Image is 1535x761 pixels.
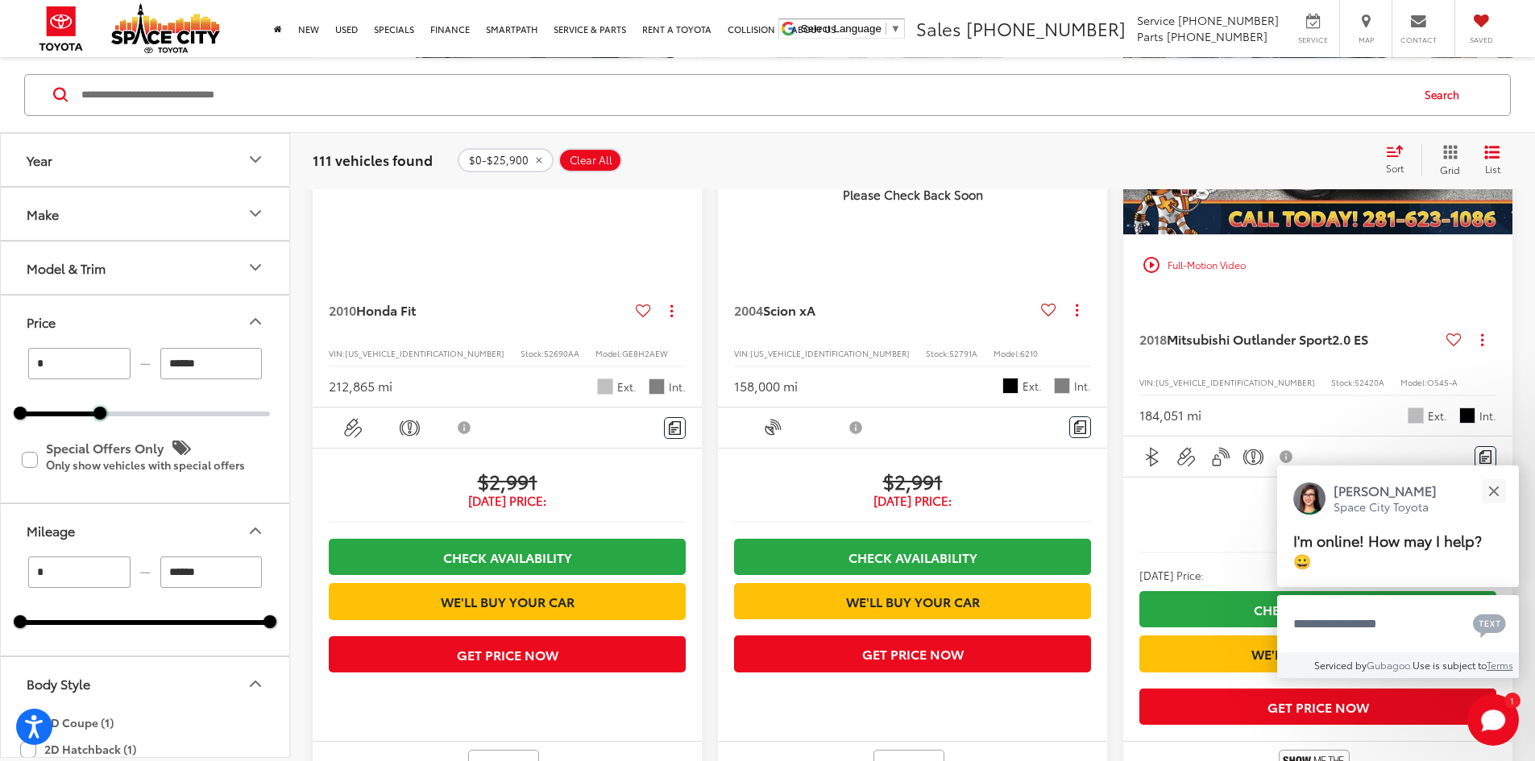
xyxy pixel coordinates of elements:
[313,149,433,168] span: 111 vehicles found
[1,187,291,239] button: MakeMake
[801,23,901,35] a: Select Language​
[246,204,265,223] div: Make
[763,417,783,437] img: Satellite Radio
[345,347,504,359] span: [US_VEHICLE_IDENTIFICATION_NUMBER]
[1484,161,1500,175] span: List
[1139,567,1204,583] span: [DATE] Price:
[1020,347,1038,359] span: 6210
[246,312,265,331] div: Price
[1074,420,1087,434] img: Comments
[1139,329,1167,348] span: 2018
[1,504,291,556] button: MileageMileage
[622,347,668,359] span: GE8H2AEW
[649,378,665,395] span: Gray
[1378,143,1421,176] button: Select sort value
[890,23,901,35] span: ▼
[469,153,529,166] span: $0-$25,900
[1139,689,1496,725] button: Get Price Now
[658,296,686,325] button: Actions
[1459,407,1475,424] span: Black
[329,300,356,319] span: 2010
[1137,12,1175,28] span: Service
[458,147,554,172] button: remove 0-25900
[1472,143,1512,176] button: List View
[1467,694,1519,746] button: Toggle Chat Window
[1314,658,1367,672] span: Serviced by
[1277,595,1519,653] textarea: Type your message
[356,300,416,319] span: Honda Fit
[1023,378,1042,394] span: Ext.
[595,347,622,359] span: Model:
[28,347,131,378] input: minimum Buy price
[1277,465,1519,678] div: Close[PERSON_NAME]Space City ToyotaI'm online! How may I help? 😀Type your messageChat with SMSSen...
[28,556,131,588] input: minimum
[1468,606,1511,642] button: Chat with SMS
[670,304,673,317] span: dropdown dots
[329,301,629,319] a: 2010Honda Fit
[1479,450,1492,464] img: Comments
[734,347,750,359] span: VIN:
[1332,329,1368,348] span: 2.0 ES
[329,377,392,395] div: 212,865 mi
[966,15,1126,41] span: [PHONE_NUMBER]
[734,583,1091,619] a: We'll Buy Your Car
[1400,376,1427,388] span: Model:
[801,23,882,35] span: Select Language
[1210,447,1230,467] img: Keyless Entry
[111,3,220,53] img: Space City Toyota
[1473,612,1506,638] svg: Text
[1076,304,1078,316] span: dropdown dots
[27,523,75,538] div: Mileage
[1139,522,1496,538] span: [DATE] Price:
[1139,376,1155,388] span: VIN:
[1408,407,1424,424] span: Alloy Silver Metallic
[246,520,265,540] div: Mileage
[1139,406,1201,424] div: 184,051 mi
[1409,74,1483,114] button: Search
[246,258,265,277] div: Model & Trim
[329,636,686,672] button: Get Price Now
[329,493,686,509] span: [DATE] Price:
[1139,498,1496,522] span: $4,994
[246,673,265,693] div: Body Style
[916,15,961,41] span: Sales
[570,153,612,166] span: Clear All
[750,347,910,359] span: [US_VEHICLE_IDENTIFICATION_NUMBER]
[27,676,90,691] div: Body Style
[1295,35,1331,45] span: Service
[27,259,106,275] div: Model & Trim
[1069,416,1091,438] button: Comments
[734,301,1035,319] a: 2004Scion xA
[80,75,1409,114] input: Search by Make, Model, or Keyword
[734,300,763,319] span: 2004
[1468,325,1496,354] button: Actions
[1074,378,1091,394] span: Int.
[734,635,1091,672] button: Get Price Now
[558,147,622,172] button: Clear All
[1334,482,1437,499] p: [PERSON_NAME]
[1178,12,1279,28] span: [PHONE_NUMBER]
[734,493,1091,509] span: [DATE] Price:
[669,379,686,395] span: Int.
[329,469,686,493] span: $2,991
[1002,378,1018,394] span: Black Sand Pearl
[1334,499,1437,515] p: Space City Toyota
[27,205,59,221] div: Make
[329,583,686,619] a: We'll Buy Your Car
[1167,28,1267,44] span: [PHONE_NUMBER]
[135,356,156,370] span: —
[1293,530,1482,571] span: I'm online! How may I help? 😀
[343,418,363,438] img: Aux Input
[521,347,544,359] span: Stock:
[1243,447,1263,467] img: Emergency Brake Assist
[329,347,345,359] span: VIN:
[1167,329,1332,348] span: Mitsubishi Outlander Sport
[1,241,291,293] button: Model & TrimModel & Trim
[1355,376,1384,388] span: 52420A
[135,565,156,579] span: —
[22,433,268,486] label: Special Offers Only
[1,295,291,347] button: PricePrice
[597,378,613,395] span: Storm Silver Metallic
[160,556,263,588] input: maximum
[329,539,686,575] a: Check Availability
